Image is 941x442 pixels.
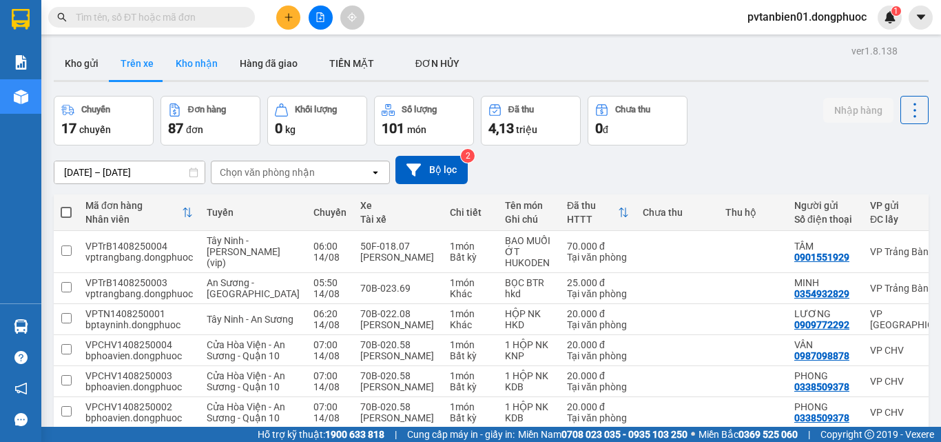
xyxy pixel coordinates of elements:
div: Mã đơn hàng [85,200,182,211]
span: file-add [316,12,325,22]
div: Tuyến [207,207,300,218]
button: Trên xe [110,47,165,80]
div: 50F-018.07 [360,241,436,252]
span: pvtanbien01.dongphuoc [736,8,878,26]
div: 14/08 [313,412,347,423]
div: HTTT [567,214,618,225]
div: Tại văn phòng [567,288,629,299]
span: An Sương - [GEOGRAPHIC_DATA] [207,277,300,299]
span: Tây Ninh - An Sương [207,314,293,325]
span: 17 [61,120,76,137]
button: Đơn hàng87đơn [161,96,260,145]
span: | [808,427,810,442]
div: Tại văn phòng [567,319,629,330]
div: 70.000 đ [567,241,629,252]
input: Select a date range. [54,161,205,183]
div: 1 HỘP NK [505,370,553,381]
button: plus [276,6,300,30]
span: aim [347,12,357,22]
div: PHONG [794,401,856,412]
div: 20.000 đ [567,339,629,350]
div: 70B-020.58 [360,339,436,350]
div: KDB [505,381,553,392]
span: triệu [516,124,537,135]
span: notification [14,382,28,395]
img: warehouse-icon [14,90,28,104]
div: VPTrB1408250003 [85,277,193,288]
div: VPTrB1408250004 [85,241,193,252]
span: message [14,413,28,426]
div: Thu hộ [725,207,780,218]
span: | [395,427,397,442]
button: Đã thu4,13 triệu [481,96,581,145]
div: Số lượng [402,105,437,114]
span: món [407,124,426,135]
button: aim [340,6,364,30]
div: Bất kỳ [450,412,491,423]
div: [PERSON_NAME] [360,350,436,361]
div: HKD [505,319,553,330]
button: file-add [309,6,333,30]
div: Đã thu [567,200,618,211]
div: 0987098878 [794,350,849,361]
th: Toggle SortBy [560,194,636,231]
span: Cửa Hòa Viện - An Sương - Quận 10 [207,339,285,361]
div: 1 món [450,277,491,288]
div: 20.000 đ [567,370,629,381]
span: ĐƠN HỦY [415,58,459,69]
div: 0909772292 [794,319,849,330]
div: VPCHV1408250002 [85,401,193,412]
span: Cửa Hòa Viện - An Sương - Quận 10 [207,370,285,392]
div: Khối lượng [295,105,337,114]
div: 70B-020.58 [360,401,436,412]
span: đơn [186,124,203,135]
span: ⚪️ [691,432,695,437]
div: 1 HỘP NK [505,339,553,350]
div: Chi tiết [450,207,491,218]
button: Chuyến17chuyến [54,96,154,145]
div: 1 món [450,370,491,381]
div: Tại văn phòng [567,381,629,392]
div: 14/08 [313,288,347,299]
button: caret-down [909,6,933,30]
div: hkd [505,288,553,299]
div: 70B-023.69 [360,283,436,294]
img: icon-new-feature [884,11,896,23]
div: Ghi chú [505,214,553,225]
div: bphoavien.dongphuoc [85,350,193,361]
div: bptayninh.dongphuoc [85,319,193,330]
button: Nhập hàng [823,98,893,123]
button: Khối lượng0kg [267,96,367,145]
div: HUKODEN [505,257,553,268]
div: KNP [505,350,553,361]
div: [PERSON_NAME] [360,381,436,392]
sup: 2 [461,149,475,163]
div: 0354932829 [794,288,849,299]
span: search [57,12,67,22]
div: KDB [505,412,553,423]
img: logo-vxr [12,9,30,30]
span: Miền Bắc [699,427,798,442]
span: Cung cấp máy in - giấy in: [407,427,515,442]
div: Khác [450,319,491,330]
button: Chưa thu0đ [588,96,687,145]
div: 07:00 [313,401,347,412]
div: Người gửi [794,200,856,211]
strong: 0369 525 060 [738,429,798,440]
div: [PERSON_NAME] [360,412,436,423]
div: HỘP NK [505,308,553,319]
div: Tại văn phòng [567,350,629,361]
div: Đã thu [508,105,534,114]
span: Miền Nam [518,427,687,442]
div: 1 HỘP NK [505,401,553,412]
div: ver 1.8.138 [851,43,898,59]
div: Chuyến [81,105,110,114]
span: 1 [893,6,898,16]
div: vptrangbang.dongphuoc [85,288,193,299]
div: Khác [450,288,491,299]
div: 14/08 [313,252,347,263]
div: 20.000 đ [567,308,629,319]
div: 06:00 [313,241,347,252]
div: 70B-020.58 [360,370,436,381]
div: 07:00 [313,339,347,350]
